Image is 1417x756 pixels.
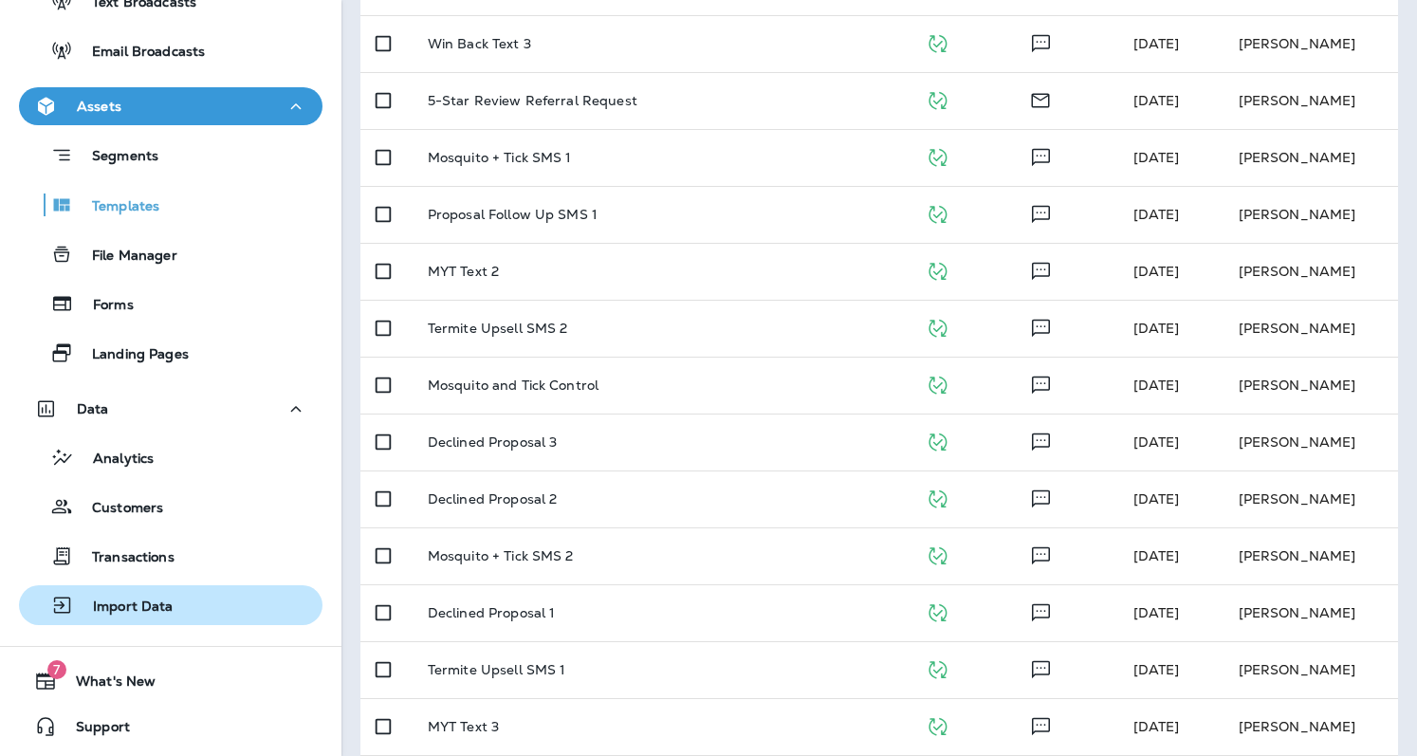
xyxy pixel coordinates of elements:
button: Assets [19,87,322,125]
p: Forms [74,297,134,315]
span: Brad Knight [1133,35,1180,52]
td: [PERSON_NAME] [1224,129,1398,186]
p: Mosquito and Tick Control [428,378,599,393]
span: Text [1029,33,1053,50]
p: MYT Text 3 [428,719,499,734]
p: Email Broadcasts [73,44,205,62]
span: Published [926,489,949,506]
span: Frank Carreno [1133,92,1180,109]
span: Published [926,375,949,392]
span: Jason Munk [1133,547,1180,564]
p: Proposal Follow Up SMS 1 [428,207,598,222]
p: Analytics [74,451,154,469]
button: Data [19,390,322,428]
td: [PERSON_NAME] [1224,698,1398,755]
button: File Manager [19,234,322,274]
button: Landing Pages [19,333,322,373]
span: Email [1029,90,1052,107]
span: Text [1029,318,1053,335]
button: Support [19,708,322,746]
span: Published [926,602,949,619]
span: Published [926,90,949,107]
p: Templates [73,198,159,216]
span: Brad Knight [1133,149,1180,166]
span: Published [926,33,949,50]
td: [PERSON_NAME] [1224,243,1398,300]
p: Customers [73,500,163,518]
p: File Manager [73,248,177,266]
p: Declined Proposal 1 [428,605,556,620]
td: [PERSON_NAME] [1224,357,1398,414]
button: Forms [19,284,322,323]
span: Published [926,318,949,335]
p: Data [77,401,109,416]
p: Declined Proposal 3 [428,434,558,450]
td: [PERSON_NAME] [1224,414,1398,470]
p: Assets [77,99,121,114]
span: Published [926,432,949,449]
span: Text [1029,602,1053,619]
span: Published [926,659,949,676]
button: Segments [19,135,322,175]
p: 5-Star Review Referral Request [428,93,637,108]
span: What's New [57,673,156,696]
p: Mosquito + Tick SMS 1 [428,150,572,165]
button: Transactions [19,536,322,576]
p: Landing Pages [73,346,189,364]
span: 7 [47,660,66,679]
p: Declined Proposal 2 [428,491,558,507]
span: Text [1029,659,1053,676]
span: Support [57,719,130,742]
td: [PERSON_NAME] [1224,300,1398,357]
button: Email Broadcasts [19,30,322,70]
p: Termite Upsell SMS 2 [428,321,568,336]
span: Jason Munk [1133,661,1180,678]
td: [PERSON_NAME] [1224,641,1398,698]
span: Published [926,204,949,221]
td: [PERSON_NAME] [1224,527,1398,584]
td: [PERSON_NAME] [1224,186,1398,243]
p: Win Back Text 3 [428,36,531,51]
td: [PERSON_NAME] [1224,72,1398,129]
p: Import Data [74,599,174,617]
span: Brad Knight [1133,320,1180,337]
p: Transactions [73,549,175,567]
p: Mosquito + Tick SMS 2 [428,548,574,563]
span: Published [926,545,949,562]
span: Published [926,147,949,164]
span: Brad Knight [1133,718,1180,735]
span: Text [1029,375,1053,392]
p: Segments [73,148,158,167]
td: [PERSON_NAME] [1224,470,1398,527]
span: Brad Knight [1133,433,1180,451]
td: [PERSON_NAME] [1224,584,1398,641]
span: Text [1029,432,1053,449]
p: Termite Upsell SMS 1 [428,662,566,677]
span: Brad Knight [1133,490,1180,507]
button: Import Data [19,585,322,625]
span: Text [1029,489,1053,506]
span: Text [1029,147,1053,164]
button: Customers [19,487,322,526]
span: Text [1029,204,1053,221]
span: Brad Knight [1133,206,1180,223]
p: MYT Text 2 [428,264,499,279]
span: Brad Knight [1133,604,1180,621]
button: Templates [19,185,322,225]
span: Text [1029,261,1053,278]
td: [PERSON_NAME] [1224,15,1398,72]
span: Text [1029,716,1053,733]
button: Analytics [19,437,322,477]
span: Brad Knight [1133,377,1180,394]
span: Published [926,716,949,733]
span: Text [1029,545,1053,562]
span: Published [926,261,949,278]
button: 7What's New [19,662,322,700]
span: Brad Knight [1133,263,1180,280]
